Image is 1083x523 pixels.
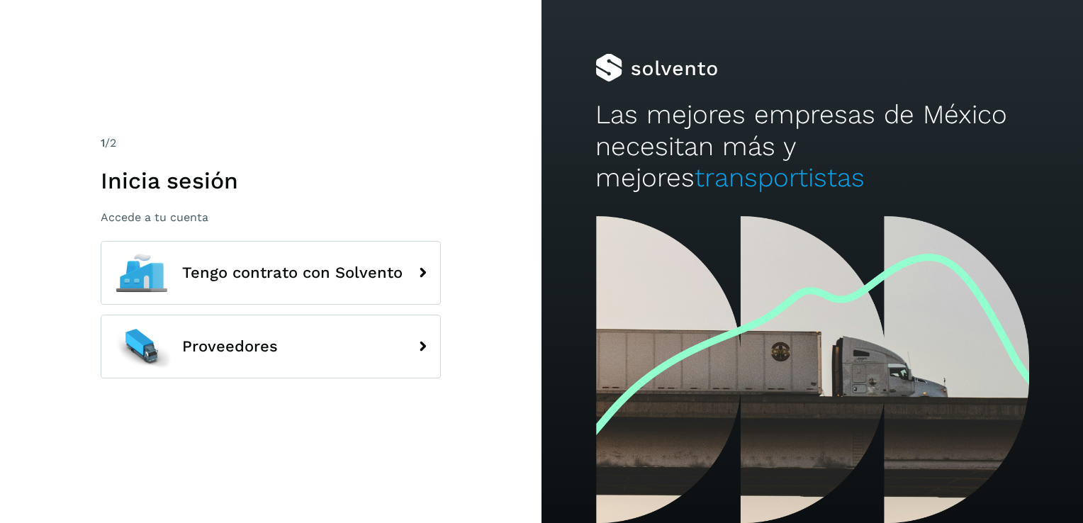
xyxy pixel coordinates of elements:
button: Proveedores [101,315,441,378]
button: Tengo contrato con Solvento [101,241,441,305]
span: Tengo contrato con Solvento [182,264,403,281]
p: Accede a tu cuenta [101,210,441,224]
h1: Inicia sesión [101,167,441,194]
h2: Las mejores empresas de México necesitan más y mejores [595,99,1028,193]
span: transportistas [695,162,865,193]
span: 1 [101,136,105,150]
span: Proveedores [182,338,278,355]
div: /2 [101,135,441,152]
